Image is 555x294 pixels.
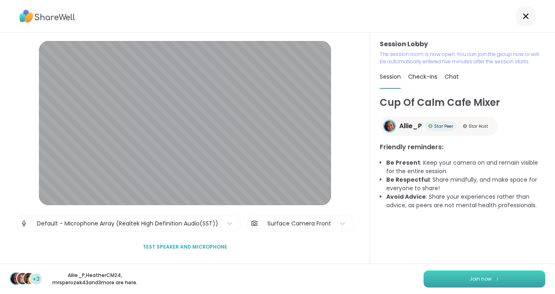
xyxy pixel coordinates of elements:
b: Be Respectful [386,176,430,184]
span: +3 [32,275,40,283]
img: ShareWell Logo [19,7,75,26]
a: Allie_PAllie_PStar PeerStar PeerStar HostStar Host [380,116,498,136]
img: Camera [251,215,258,232]
b: Be Present [386,159,420,167]
h3: Session Lobby [380,39,545,49]
span: Allie_P [399,121,422,131]
button: Test speaker and microphone [140,238,230,255]
span: Join now [469,275,492,283]
img: Star Host [463,124,467,128]
span: Session [380,73,401,81]
img: mrsperozek43 [24,273,35,284]
span: Check-ins [408,73,437,81]
button: Join now [424,270,545,288]
img: HeatherCM24 [17,273,28,284]
li: : Share mindfully, and make space for everyone to share! [386,176,545,193]
img: Star Peer [428,124,432,128]
img: ShareWell Logomark [495,277,500,281]
h1: Cup Of Calm Cafe Mixer [380,95,545,110]
h3: Friendly reminders: [380,142,545,152]
div: Surface Camera Front [267,219,331,228]
span: | [31,215,33,232]
span: Star Host [469,123,488,129]
p: The session room is now open. You can join the group now or will be automatically entered five mi... [380,51,545,65]
span: Test speaker and microphone [143,243,227,251]
b: Avoid Advice [386,193,426,201]
span: Chat [445,73,459,81]
span: Star Peer [434,123,453,129]
img: Microphone [20,215,28,232]
li: : Share your experiences rather than advice, as peers are not mental health professionals. [386,193,545,210]
li: : Keep your camera on and remain visible for the entire session. [386,159,545,176]
span: | [261,215,263,232]
p: Allie_P , HeatherCM24 , mrsperozek43 and 3 more are here. [49,272,140,286]
div: Default - Microphone Array (Realtek High Definition Audio(SST)) [37,219,218,228]
img: Allie_P [384,121,395,131]
img: Allie_P [11,273,22,284]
